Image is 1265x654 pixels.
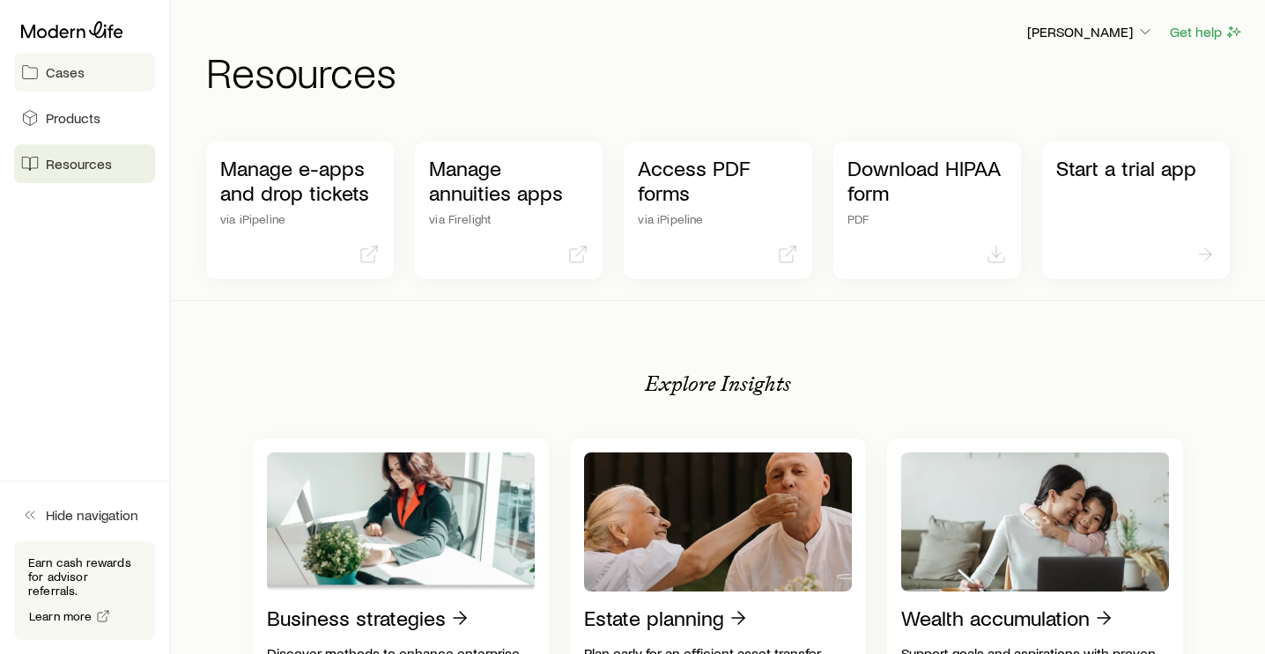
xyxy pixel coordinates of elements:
p: PDF [847,212,1007,226]
p: Explore Insights [645,371,791,396]
p: Business strategies [267,606,446,630]
p: Manage e-apps and drop tickets [220,156,380,205]
p: Access PDF forms [638,156,797,205]
button: Get help [1169,22,1244,42]
span: Cases [46,63,85,81]
img: Business strategies [267,452,535,592]
p: Earn cash rewards for advisor referrals. [28,555,141,598]
p: Wealth accumulation [901,606,1090,630]
a: Products [14,99,155,137]
p: Estate planning [584,606,724,630]
p: Download HIPAA form [847,156,1007,205]
span: Hide navigation [46,506,138,524]
span: Learn more [29,610,92,622]
h1: Resources [206,50,1244,92]
button: [PERSON_NAME] [1026,22,1155,43]
img: Estate planning [584,452,852,592]
span: Resources [46,155,112,173]
button: Hide navigation [14,496,155,534]
p: Manage annuities apps [429,156,588,205]
span: Products [46,109,100,127]
a: Resources [14,144,155,183]
p: via iPipeline [220,212,380,226]
p: [PERSON_NAME] [1027,23,1154,40]
img: Wealth accumulation [901,452,1169,592]
div: Earn cash rewards for advisor referrals.Learn more [14,541,155,640]
p: Start a trial app [1056,156,1216,180]
p: via Firelight [429,212,588,226]
a: Cases [14,53,155,92]
p: via iPipeline [638,212,797,226]
a: Download HIPAA formPDF [833,142,1021,279]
